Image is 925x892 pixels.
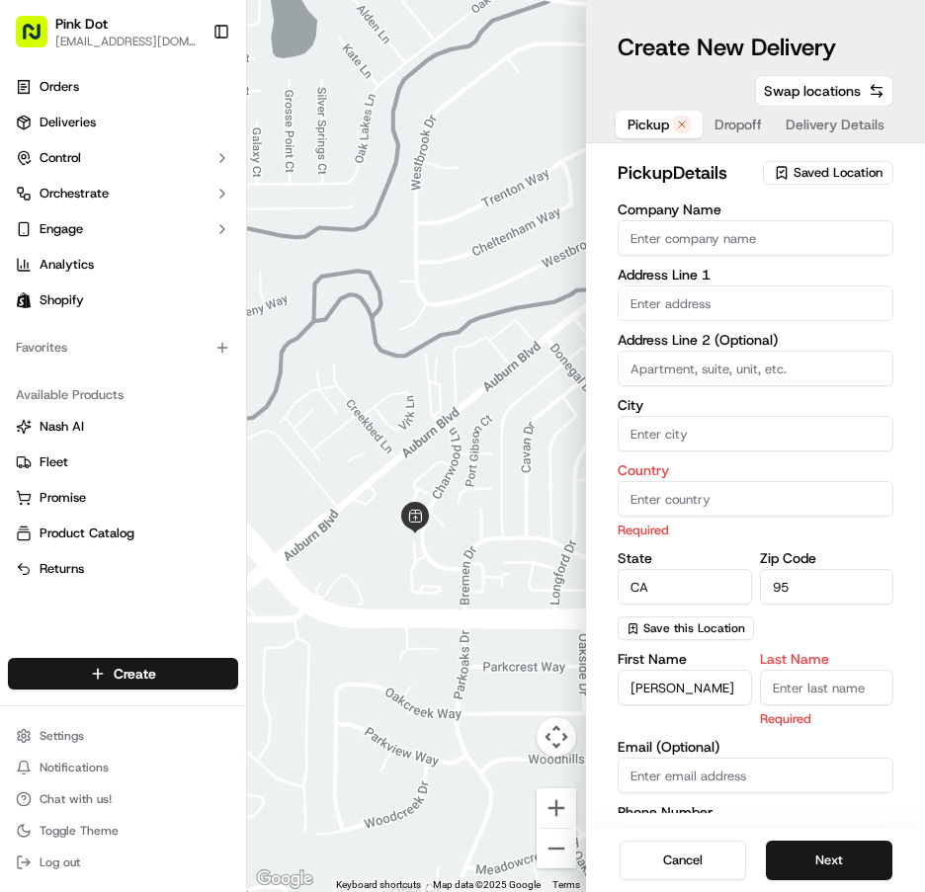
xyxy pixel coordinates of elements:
button: Toggle Theme [8,817,238,845]
span: Shopify [40,291,84,309]
div: 💻 [167,444,183,459]
button: Control [8,142,238,174]
span: Create [114,664,156,684]
label: Zip Code [760,551,894,565]
label: Phone Number [618,805,893,819]
span: Notifications [40,760,109,775]
input: Enter country [618,481,893,517]
span: Orchestrate [40,185,109,203]
div: Start new chat [89,189,324,208]
img: Nash [20,20,59,59]
label: Address Line 2 (Optional) [618,333,893,347]
button: Promise [8,482,238,514]
button: Engage [8,213,238,245]
span: Nash AI [40,418,84,436]
span: Pickup [628,115,669,134]
button: Saved Location [763,159,893,187]
button: Zoom out [537,829,576,868]
span: Toggle Theme [40,823,119,839]
label: Company Name [618,203,893,216]
span: Promise [40,489,86,507]
button: Nash AI [8,411,238,443]
span: Delivery Details [786,115,884,134]
span: Log out [40,854,80,870]
a: 📗Knowledge Base [12,434,159,469]
input: Enter last name [760,670,894,705]
span: • [164,306,171,322]
span: Chat with us! [40,791,112,807]
a: Powered byPylon [139,489,239,505]
input: Enter city [618,416,893,451]
button: Returns [8,553,238,585]
span: Returns [40,560,84,578]
button: Notifications [8,754,238,781]
img: Google [252,866,317,892]
span: [PERSON_NAME] [61,360,160,375]
p: Required [618,521,893,539]
div: Favorites [8,332,238,364]
label: First Name [618,652,752,666]
button: Zoom in [537,788,576,828]
button: Map camera controls [537,717,576,757]
span: Save this Location [643,620,745,636]
button: [EMAIL_ADDRESS][DOMAIN_NAME] [55,34,197,49]
button: Swap locations [755,75,893,107]
span: Control [40,149,81,167]
a: Returns [16,560,230,578]
span: [DATE] [175,306,215,322]
div: Past conversations [20,257,132,273]
span: Saved Location [794,164,883,182]
button: Fleet [8,446,238,478]
button: Chat with us! [8,785,238,813]
button: Keyboard shortcuts [336,878,421,892]
span: Settings [40,728,84,744]
span: API Documentation [187,442,317,461]
input: Enter first name [618,670,752,705]
span: Deliveries [40,114,96,131]
button: Product Catalog [8,518,238,549]
div: Available Products [8,379,238,411]
button: Orchestrate [8,178,238,209]
span: Analytics [40,256,94,274]
a: Shopify [8,284,238,316]
p: Welcome 👋 [20,79,360,111]
a: Promise [16,489,230,507]
label: Last Name [760,652,894,666]
div: 📗 [20,444,36,459]
a: Open this area in Google Maps (opens a new window) [252,866,317,892]
button: Settings [8,722,238,750]
button: Create [8,658,238,689]
button: Pink Dot [55,14,108,34]
span: Pylon [197,490,239,505]
button: See all [306,253,360,277]
label: City [618,398,893,412]
h2: pickup Details [618,159,751,187]
a: Analytics [8,249,238,281]
label: Address Line 1 [618,268,893,282]
p: Required [760,709,894,728]
button: Start new chat [336,195,360,218]
span: • [164,360,171,375]
button: Pink Dot[EMAIL_ADDRESS][DOMAIN_NAME] [8,8,205,55]
button: Log out [8,849,238,876]
button: Cancel [620,841,746,880]
button: Next [766,841,892,880]
input: Enter email address [618,758,893,793]
label: Country [618,463,893,477]
label: Email (Optional) [618,740,893,754]
img: Shopify logo [16,292,32,308]
img: David kim [20,287,51,319]
span: [DATE] [175,360,215,375]
img: 1736555255976-a54dd68f-1ca7-489b-9aae-adbdc363a1c4 [20,189,55,224]
span: Swap locations [764,81,861,101]
input: Apartment, suite, unit, etc. [618,351,893,386]
span: Knowledge Base [40,442,151,461]
label: State [618,551,752,565]
a: Fleet [16,453,230,471]
a: Terms (opens in new tab) [552,879,580,890]
span: Product Catalog [40,525,134,542]
input: Enter company name [618,220,893,256]
input: Enter zip code [760,569,894,605]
